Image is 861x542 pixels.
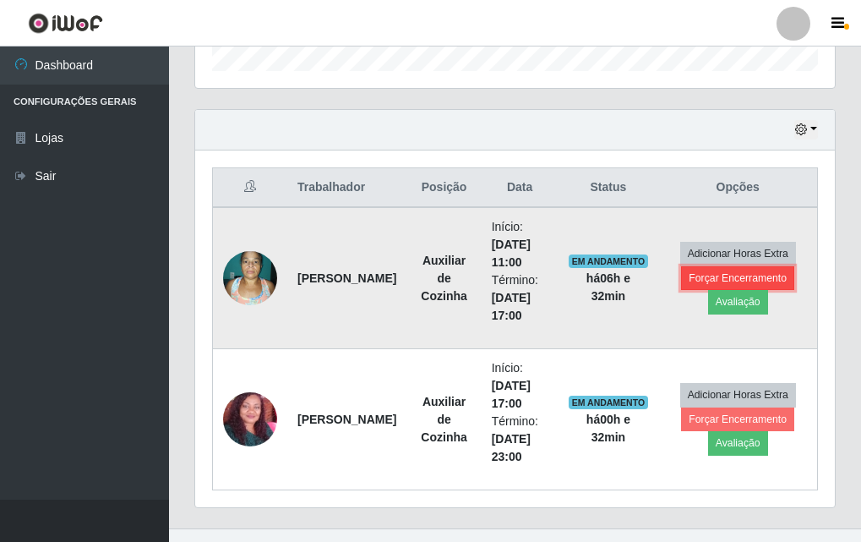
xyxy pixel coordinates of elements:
button: Avaliação [708,290,768,314]
time: [DATE] 17:00 [492,291,531,322]
strong: há 00 h e 32 min [586,413,630,444]
span: EM ANDAMENTO [569,396,649,409]
strong: [PERSON_NAME] [297,271,396,285]
th: Data [482,168,559,208]
th: Trabalhador [287,168,406,208]
th: Posição [406,168,481,208]
img: CoreUI Logo [28,13,103,34]
time: [DATE] 23:00 [492,432,531,463]
strong: Auxiliar de Cozinha [421,254,466,303]
img: 1677665450683.jpeg [223,242,277,314]
li: Término: [492,271,548,325]
time: [DATE] 11:00 [492,238,531,269]
th: Opções [658,168,817,208]
button: Forçar Encerramento [681,408,794,431]
button: Forçar Encerramento [681,266,794,290]
button: Avaliação [708,431,768,455]
img: 1695958183677.jpeg [223,364,277,475]
button: Adicionar Horas Extra [680,383,796,407]
strong: há 06 h e 32 min [586,271,630,303]
strong: [PERSON_NAME] [297,413,396,426]
button: Adicionar Horas Extra [680,242,796,266]
li: Término: [492,413,548,466]
th: Status [558,168,658,208]
span: EM ANDAMENTO [569,255,649,268]
time: [DATE] 17:00 [492,379,531,410]
li: Início: [492,359,548,413]
strong: Auxiliar de Cozinha [421,395,466,444]
li: Início: [492,218,548,271]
